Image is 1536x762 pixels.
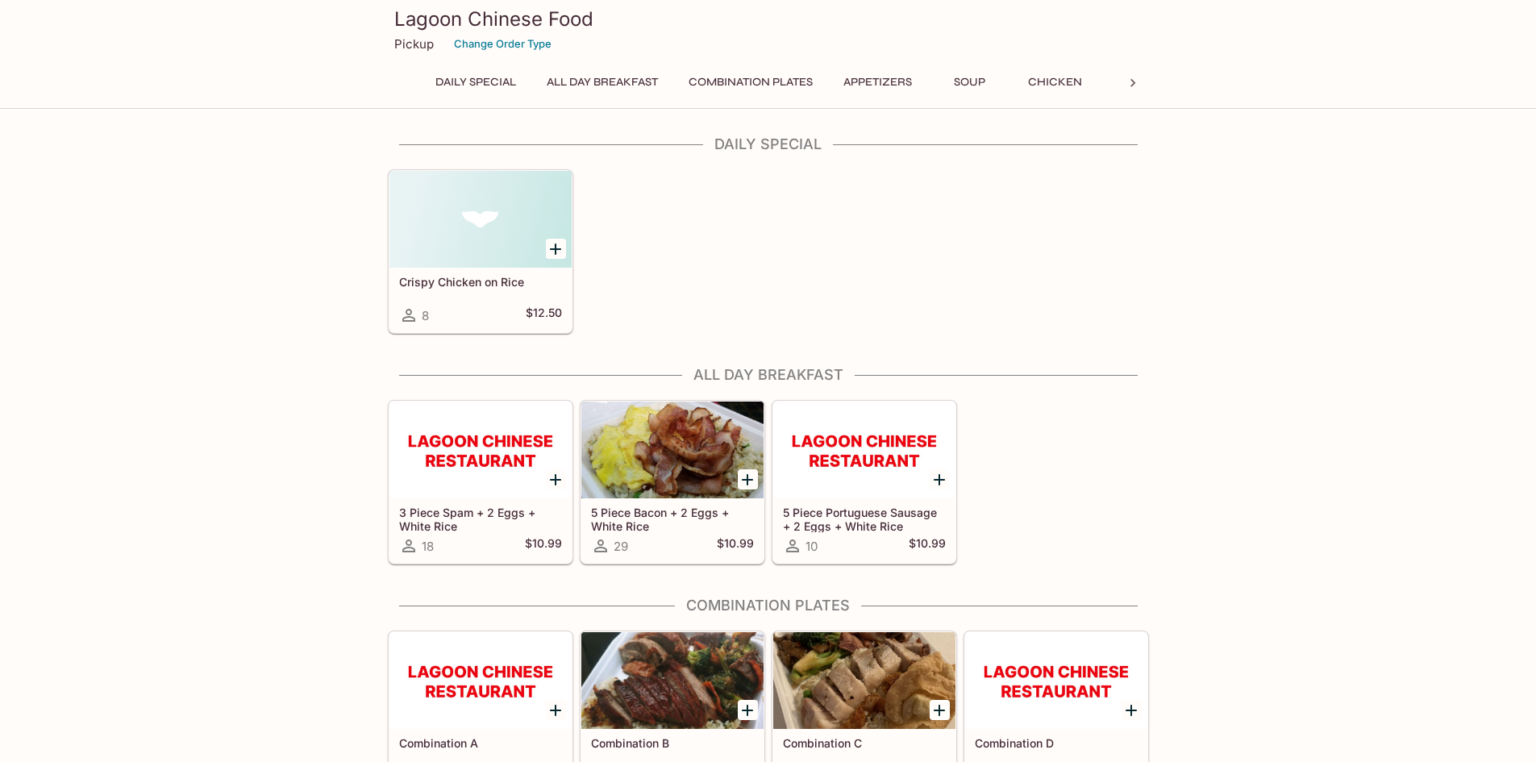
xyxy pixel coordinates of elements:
[546,700,566,720] button: Add Combination A
[399,275,562,289] h5: Crispy Chicken on Rice
[526,306,562,325] h5: $12.50
[717,536,754,556] h5: $10.99
[422,539,434,554] span: 18
[805,539,818,554] span: 10
[388,366,1149,384] h4: All Day Breakfast
[1122,700,1142,720] button: Add Combination D
[773,632,955,729] div: Combination C
[389,170,572,333] a: Crispy Chicken on Rice8$12.50
[680,71,822,94] button: Combination Plates
[783,506,946,532] h5: 5 Piece Portuguese Sausage + 2 Eggs + White Rice
[388,597,1149,614] h4: Combination Plates
[389,632,572,729] div: Combination A
[394,36,434,52] p: Pickup
[934,71,1006,94] button: Soup
[389,401,572,564] a: 3 Piece Spam + 2 Eggs + White Rice18$10.99
[389,171,572,268] div: Crispy Chicken on Rice
[930,469,950,489] button: Add 5 Piece Portuguese Sausage + 2 Eggs + White Rice
[965,632,1147,729] div: Combination D
[581,401,764,564] a: 5 Piece Bacon + 2 Eggs + White Rice29$10.99
[930,700,950,720] button: Add Combination C
[738,469,758,489] button: Add 5 Piece Bacon + 2 Eggs + White Rice
[427,71,525,94] button: Daily Special
[546,469,566,489] button: Add 3 Piece Spam + 2 Eggs + White Rice
[399,736,562,750] h5: Combination A
[546,239,566,259] button: Add Crispy Chicken on Rice
[422,308,429,323] span: 8
[773,402,955,498] div: 5 Piece Portuguese Sausage + 2 Eggs + White Rice
[975,736,1138,750] h5: Combination D
[525,536,562,556] h5: $10.99
[581,632,764,729] div: Combination B
[389,402,572,498] div: 3 Piece Spam + 2 Eggs + White Rice
[447,31,559,56] button: Change Order Type
[614,539,628,554] span: 29
[772,401,956,564] a: 5 Piece Portuguese Sausage + 2 Eggs + White Rice10$10.99
[1019,71,1092,94] button: Chicken
[835,71,921,94] button: Appetizers
[1105,71,1177,94] button: Beef
[591,506,754,532] h5: 5 Piece Bacon + 2 Eggs + White Rice
[399,506,562,532] h5: 3 Piece Spam + 2 Eggs + White Rice
[738,700,758,720] button: Add Combination B
[783,736,946,750] h5: Combination C
[909,536,946,556] h5: $10.99
[591,736,754,750] h5: Combination B
[538,71,667,94] button: All Day Breakfast
[581,402,764,498] div: 5 Piece Bacon + 2 Eggs + White Rice
[388,135,1149,153] h4: Daily Special
[394,6,1143,31] h3: Lagoon Chinese Food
